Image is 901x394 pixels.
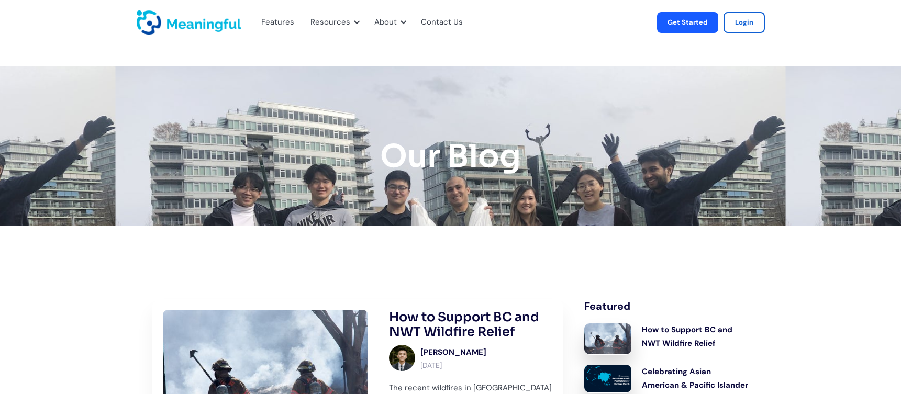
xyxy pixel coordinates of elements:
[374,16,397,29] div: About
[420,361,486,370] p: [DATE]
[261,16,286,29] a: Features
[261,16,294,29] div: Features
[642,323,749,350] div: How to Support BC and NWT Wildfire Relief
[584,323,631,355] img: The recent wildfires in Kelowna and Yellowknife have impacted local communities and need our supp...
[255,5,299,40] div: Features
[304,5,363,40] div: Resources
[415,5,475,40] div: Contact Us
[584,323,749,355] a: How to Support BC and NWT Wildfire Relief
[137,10,163,35] a: home
[657,12,718,33] a: Get Started
[368,5,409,40] div: About
[420,346,486,359] div: [PERSON_NAME]
[310,16,350,29] div: Resources
[421,16,463,29] a: Contact Us
[584,299,749,313] div: Featured
[584,365,631,392] img: MeaningfulWork wishes everyone a Happy Asian American & Pacific Islander (AAPI) Month! May marks ...
[380,139,521,174] h1: Our Blog
[724,12,765,33] a: Login
[389,345,415,371] img: Michael Chen
[389,310,553,340] h2: How to Support BC and NWT Wildfire Relief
